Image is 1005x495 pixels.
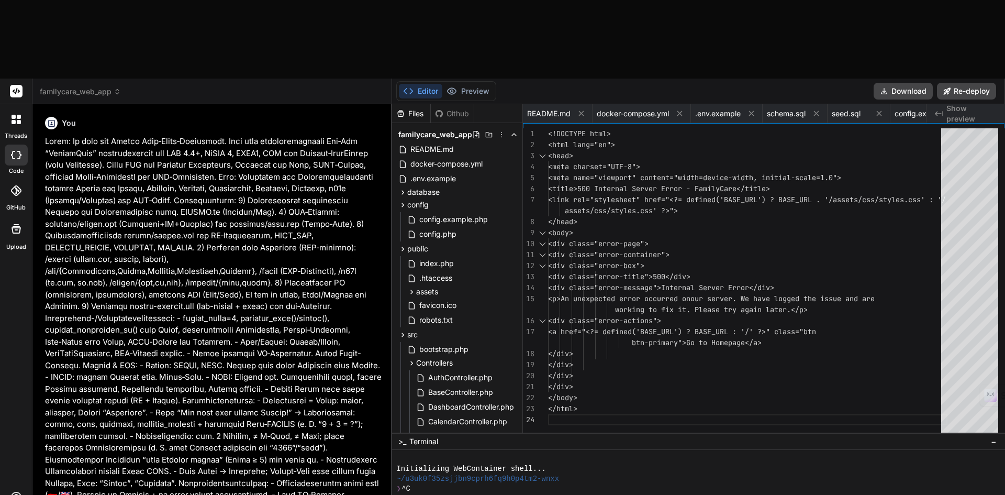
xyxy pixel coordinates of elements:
span: Show preview [946,103,997,124]
span: <div class="error-page"> [548,239,649,248]
div: Click to collapse the range. [535,227,549,238]
span: <p>An unexpected error occurred on [548,294,690,303]
span: <div class="error-container"> [548,250,669,259]
button: Preview [442,84,494,98]
div: 18 [523,348,534,359]
span: AuthController.php [427,371,494,384]
span: ~/u3uk0f35zsjjbn9cprh6fq9h0p4tm2-wnxx [396,474,559,484]
span: README.md [409,143,455,156]
span: assets/css/styles.css' ?>"> [565,206,678,215]
div: 23 [523,403,534,414]
label: GitHub [6,203,26,212]
div: Click to collapse the range. [535,249,549,260]
div: 7 [523,194,534,205]
span: <html lang="en"> [548,140,615,149]
label: code [9,167,24,175]
span: <div class="error-message">Interna [548,283,690,292]
span: index.php [418,257,455,270]
div: Click to collapse the range. [535,315,549,326]
span: ❯ [396,484,401,494]
span: bootstrap.php [418,343,470,356]
div: 16 [523,315,534,326]
span: config.example.php [895,108,963,119]
span: database [407,187,440,197]
span: <meta charset="UTF-8"> [548,162,640,171]
span: dth, initial-scale=1.0"> [741,173,841,182]
div: 3 [523,150,534,161]
span: docker-compose.yml [597,108,669,119]
div: 13 [523,271,534,282]
span: config.php [418,228,457,240]
span: <a href="<?= defined('BASE_URL [548,327,674,336]
span: .htaccess [418,272,453,284]
div: 6 [523,183,534,194]
button: Download [874,83,933,100]
span: >_ [398,436,406,447]
div: 4 [523,161,534,172]
div: 19 [523,359,534,370]
span: EventController.php [427,430,497,443]
span: </html> [548,404,577,413]
span: our server. We have logged the issue and are [690,294,875,303]
span: Controllers [416,358,453,368]
span: </head> [548,217,577,226]
div: 9 [523,227,534,238]
div: 20 [523,370,534,381]
span: <div class="error-title">500</div> [548,272,690,281]
span: </div> [548,360,573,369]
span: robots.txt [418,314,454,326]
span: <title>500 Internal Server Error - FamilyCare< [548,184,741,193]
span: favicon.ico [418,299,457,312]
span: btn-primary">Go to Homepage</a> [632,338,762,347]
div: Click to collapse the range. [535,260,549,271]
div: 1 [523,128,534,139]
span: /title> [741,184,770,193]
span: <meta name="viewport" content="width=device-wi [548,173,741,182]
span: assets [416,287,438,297]
span: config.example.php [418,213,489,226]
span: working to fix it. Please try again later.</p> [615,305,808,314]
div: 24 [523,414,534,425]
span: docker-compose.yml [409,158,484,170]
span: schema.sql [767,108,806,119]
span: CalendarController.php [427,415,508,428]
span: BaseController.php [427,386,494,399]
span: Initializing WebContainer shell... [396,464,545,474]
div: 17 [523,326,534,337]
div: 14 [523,282,534,293]
div: Files [392,108,430,119]
span: src [407,329,418,340]
div: 15 [523,293,534,304]
div: 2 [523,139,534,150]
div: Github [431,108,474,119]
span: <head> [548,151,573,160]
div: 10 [523,238,534,249]
span: familycare_web_app [40,86,121,97]
div: 5 [523,172,534,183]
span: familycare_web_app [398,129,472,140]
span: public [407,244,428,254]
span: _URL') ? BASE_URL . '/assets/css/styles.css' : '/ [741,195,946,204]
span: .env.example [695,108,741,119]
span: <div class="error-box"> [548,261,644,270]
span: .env.example [409,172,457,185]
span: <!DOCTYPE html> [548,129,611,138]
span: DashboardController.php [427,401,515,413]
span: − [991,436,997,447]
span: config [407,200,429,210]
span: </div> [548,382,573,391]
button: − [989,433,999,450]
span: Terminal [409,436,438,447]
span: <body> [548,228,573,237]
span: ^C [401,484,410,494]
span: seed.sql [832,108,861,119]
div: Click to collapse the range. [535,150,549,161]
h6: You [62,118,76,128]
label: threads [5,131,27,140]
span: README.md [527,108,571,119]
span: <div class="error-actions"> [548,316,661,325]
button: Editor [399,84,442,98]
label: Upload [6,243,26,251]
button: Re-deploy [937,83,996,100]
div: 22 [523,392,534,403]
